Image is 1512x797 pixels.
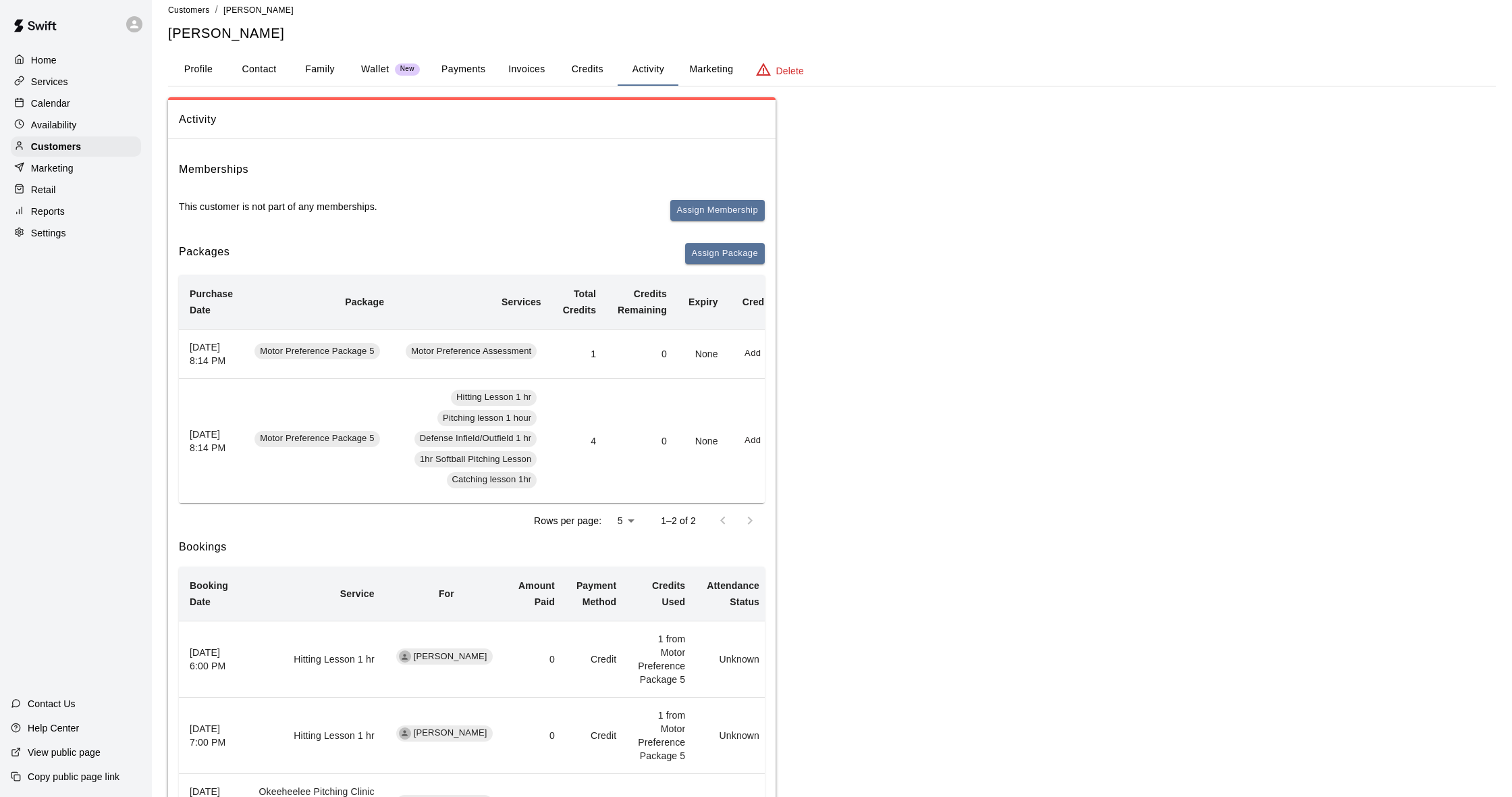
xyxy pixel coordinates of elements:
[439,588,454,599] b: For
[31,161,74,175] p: Marketing
[678,53,744,86] button: Marketing
[618,53,678,86] button: Activity
[408,650,493,663] span: [PERSON_NAME]
[518,580,555,607] b: Amount Paid
[566,621,627,697] td: Credit
[508,697,566,773] td: 0
[168,53,229,86] button: Profile
[618,288,667,315] b: Credits Remaining
[576,580,616,607] b: Payment Method
[31,183,56,197] p: Retail
[179,329,244,378] th: [DATE] 8:14 PM
[552,329,607,378] td: 1
[414,432,537,445] span: Defense Infield/Outfield 1 hr
[414,453,537,466] span: 1hr Softball Pitching Lesson
[11,223,141,243] a: Settings
[11,93,141,113] a: Calendar
[566,697,627,773] td: Credit
[28,721,79,735] p: Help Center
[395,65,420,74] span: New
[254,435,384,446] a: Motor Preference Package 5
[179,621,239,697] th: [DATE] 6:00 PM
[31,75,68,88] p: Services
[239,697,385,773] td: Hitting Lesson 1 hr
[290,53,350,86] button: Family
[11,115,141,135] a: Availability
[627,621,696,697] td: 1 from Motor Preference Package 5
[688,297,718,307] b: Expiry
[502,297,541,307] b: Services
[239,621,385,697] td: Hitting Lesson 1 hr
[31,140,81,153] p: Customers
[776,64,804,78] p: Delete
[670,200,765,221] button: Assign Membership
[696,697,770,773] td: Unknown
[31,53,57,67] p: Home
[179,275,819,504] table: simple table
[31,118,77,132] p: Availability
[508,621,566,697] td: 0
[179,200,377,213] p: This customer is not part of any memberships.
[179,111,765,128] span: Activity
[179,243,230,264] h6: Packages
[345,297,384,307] b: Package
[607,511,639,531] div: 5
[557,53,618,86] button: Credits
[437,412,537,425] span: Pitching lesson 1 hour
[31,205,65,218] p: Reports
[28,746,101,759] p: View public page
[678,378,729,503] td: None
[168,3,1496,18] nav: breadcrumb
[254,432,379,445] span: Motor Preference Package 5
[361,62,389,76] p: Wallet
[31,97,70,110] p: Calendar
[340,588,375,599] b: Service
[661,514,696,528] p: 1–2 of 2
[179,161,248,178] h6: Memberships
[11,180,141,200] a: Retail
[215,3,218,17] li: /
[11,158,141,178] a: Marketing
[652,580,685,607] b: Credits Used
[179,697,239,773] th: [DATE] 7:00 PM
[179,378,244,503] th: [DATE] 8:14 PM
[707,580,759,607] b: Attendance Status
[229,53,290,86] button: Contact
[11,72,141,92] a: Services
[740,430,767,451] button: Add
[28,697,76,711] p: Contact Us
[607,329,678,378] td: 0
[563,288,596,315] b: Total Credits
[254,347,384,358] a: Motor Preference Package 5
[11,50,141,70] a: Home
[627,697,696,773] td: 1 from Motor Preference Package 5
[552,378,607,503] td: 4
[447,473,537,486] span: Catching lesson 1hr
[451,391,537,404] span: Hitting Lesson 1 hr
[685,243,765,264] button: Assign Package
[534,514,601,528] p: Rows per page:
[190,580,228,607] b: Booking Date
[740,343,767,364] button: Add
[168,53,1496,86] div: basic tabs example
[31,226,66,240] p: Settings
[399,650,411,663] div: Shea Permenter
[431,53,496,86] button: Payments
[696,621,770,697] td: Unknown
[742,297,808,307] b: Credit Actions
[399,727,411,740] div: Shea Permenter
[223,5,294,15] span: [PERSON_NAME]
[607,378,678,503] td: 0
[168,24,1496,43] h5: [PERSON_NAME]
[11,136,141,157] a: Customers
[678,329,729,378] td: None
[496,53,557,86] button: Invoices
